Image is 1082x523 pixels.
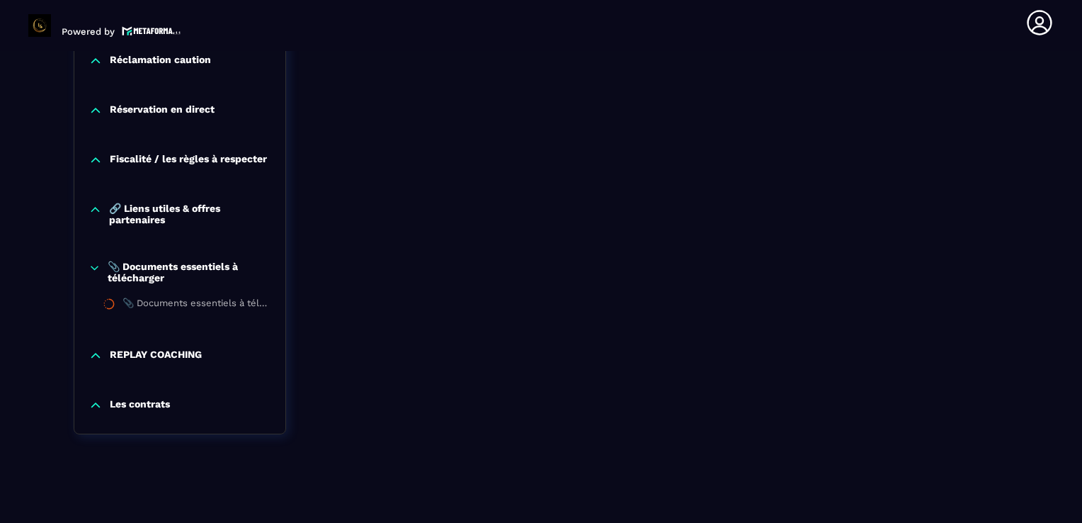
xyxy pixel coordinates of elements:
[28,14,51,37] img: logo-branding
[110,54,211,68] p: Réclamation caution
[110,103,215,118] p: Réservation en direct
[110,153,267,167] p: Fiscalité / les règles à respecter
[122,25,181,37] img: logo
[110,349,202,363] p: REPLAY COACHING
[108,261,271,283] p: 📎 Documents essentiels à télécharger
[62,26,115,37] p: Powered by
[110,398,170,412] p: Les contrats
[109,203,271,225] p: 🔗 Liens utiles & offres partenaires
[123,298,271,313] div: 📎 Documents essentiels à télécharger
